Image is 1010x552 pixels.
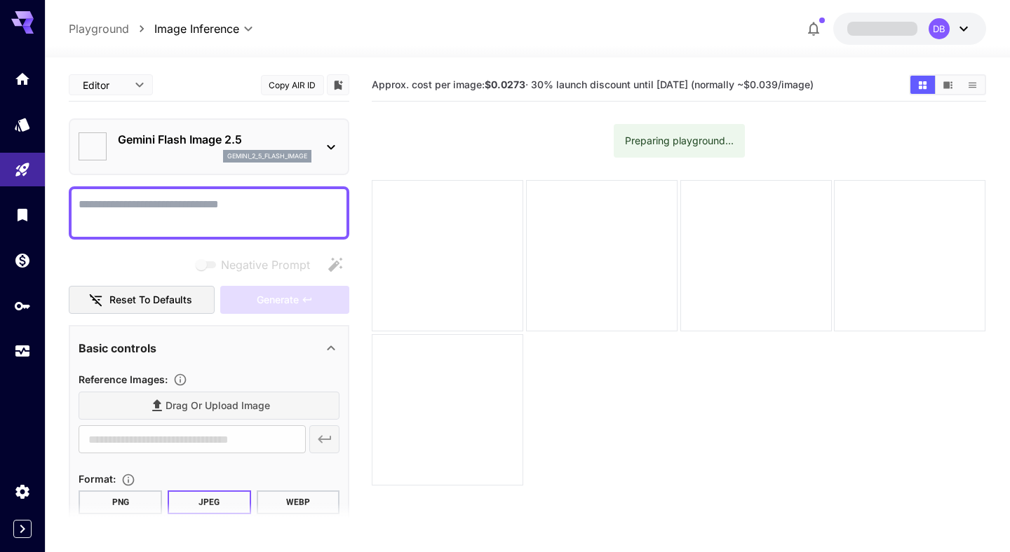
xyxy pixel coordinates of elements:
[14,297,31,315] div: API Keys
[79,473,116,485] span: Format :
[14,206,31,223] div: Library
[193,256,321,273] span: Negative prompts are not compatible with the selected model.
[485,78,525,90] b: $0.0273
[261,75,324,95] button: Copy AIR ID
[372,78,814,90] span: Approx. cost per image: · 30% launch discount until [DATE] (normally ~$0.039/image)
[14,483,31,500] div: Settings
[14,70,31,88] div: Home
[929,18,950,39] div: DB
[936,76,960,94] button: Show images in video view
[625,128,734,153] div: Preparing playground...
[332,76,344,93] button: Add to library
[14,251,31,269] div: Wallet
[14,343,31,360] div: Usage
[116,473,141,487] button: Choose the file format for the output image.
[79,490,162,514] button: PNG
[154,20,239,37] span: Image Inference
[79,340,156,357] p: Basic controls
[69,286,215,315] button: Reset to defaults
[14,161,31,179] div: Playground
[79,331,339,365] div: Basic controls
[13,520,32,538] button: Expand sidebar
[79,125,339,168] div: Gemini Flash Image 2.5gemini_2_5_flash_image
[221,256,310,273] span: Negative Prompt
[83,78,126,92] span: Editor
[909,74,986,95] div: Show images in grid viewShow images in video viewShow images in list view
[118,131,311,148] p: Gemini Flash Image 2.5
[960,76,985,94] button: Show images in list view
[168,373,193,387] button: Upload a reference image to guide the result. This is needed for Image-to-Image or Inpainting. Su...
[79,373,168,385] span: Reference Images :
[69,20,154,37] nav: breadcrumb
[910,76,935,94] button: Show images in grid view
[833,13,986,45] button: DB
[168,490,251,514] button: JPEG
[227,151,307,161] p: gemini_2_5_flash_image
[257,490,340,514] button: WEBP
[69,20,129,37] a: Playground
[14,116,31,133] div: Models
